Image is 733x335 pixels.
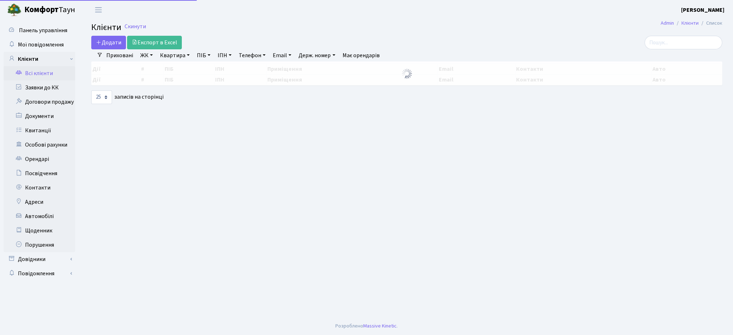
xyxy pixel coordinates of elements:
[4,52,75,66] a: Клієнти
[4,238,75,252] a: Порушення
[24,4,75,16] span: Таун
[236,49,268,61] a: Телефон
[4,252,75,266] a: Довідники
[137,49,156,61] a: ЖК
[91,90,112,104] select: записів на сторінці
[270,49,294,61] a: Email
[18,41,64,49] span: Мої повідомлення
[4,152,75,166] a: Орендарі
[215,49,234,61] a: ІПН
[681,6,724,14] a: [PERSON_NAME]
[4,195,75,209] a: Адреси
[89,4,107,16] button: Переключити навігацію
[4,95,75,109] a: Договори продажу
[127,36,182,49] a: Експорт в Excel
[24,4,59,15] b: Комфорт
[4,166,75,181] a: Посвідчення
[4,80,75,95] a: Заявки до КК
[91,21,121,34] span: Клієнти
[340,49,383,61] a: Має орендарів
[401,68,413,79] img: Обробка...
[125,23,146,30] a: Скинути
[335,322,398,330] div: Розроблено .
[4,138,75,152] a: Особові рахунки
[19,26,67,34] span: Панель управління
[296,49,338,61] a: Держ. номер
[4,109,75,123] a: Документи
[645,36,722,49] input: Пошук...
[4,123,75,138] a: Квитанції
[4,266,75,281] a: Повідомлення
[4,38,75,52] a: Мої повідомлення
[7,3,21,17] img: logo.png
[91,90,164,104] label: записів на сторінці
[363,322,397,330] a: Massive Kinetic
[103,49,136,61] a: Приховані
[681,19,699,27] a: Клієнти
[96,39,121,46] span: Додати
[194,49,213,61] a: ПІБ
[157,49,193,61] a: Квартира
[4,209,75,223] a: Автомобілі
[699,19,722,27] li: Список
[4,223,75,238] a: Щоденник
[4,181,75,195] a: Контакти
[4,66,75,80] a: Всі клієнти
[661,19,674,27] a: Admin
[4,23,75,38] a: Панель управління
[650,16,733,31] nav: breadcrumb
[91,36,126,49] a: Додати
